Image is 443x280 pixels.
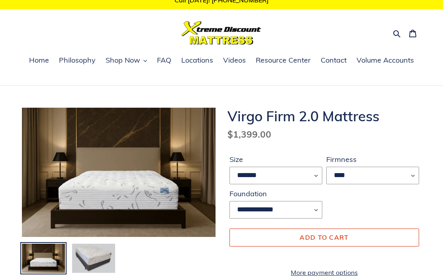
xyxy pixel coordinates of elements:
[25,55,53,67] a: Home
[229,268,419,277] a: More payment options
[21,243,66,273] img: Load image into Gallery viewer, Virgo Firm 2.0 Mattress
[71,243,116,273] img: Load image into Gallery viewer, virgo-firn-mattres
[106,55,140,65] span: Shop Now
[229,229,419,246] button: Add to cart
[227,108,421,124] h1: Virgo Firm 2.0 Mattress
[227,128,271,140] span: $1,399.00
[317,55,351,67] a: Contact
[326,154,419,165] label: Firmness
[55,55,100,67] a: Philosophy
[256,55,311,65] span: Resource Center
[181,55,213,65] span: Locations
[321,55,347,65] span: Contact
[300,233,349,241] span: Add to cart
[229,188,322,199] label: Foundation
[219,55,250,67] a: Videos
[59,55,96,65] span: Philosophy
[182,21,261,45] img: Xtreme Discount Mattress
[29,55,49,65] span: Home
[102,55,151,67] button: Shop Now
[157,55,171,65] span: FAQ
[357,55,414,65] span: Volume Accounts
[223,55,246,65] span: Videos
[252,55,315,67] a: Resource Center
[353,55,418,67] a: Volume Accounts
[153,55,175,67] a: FAQ
[229,154,322,165] label: Size
[177,55,217,67] a: Locations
